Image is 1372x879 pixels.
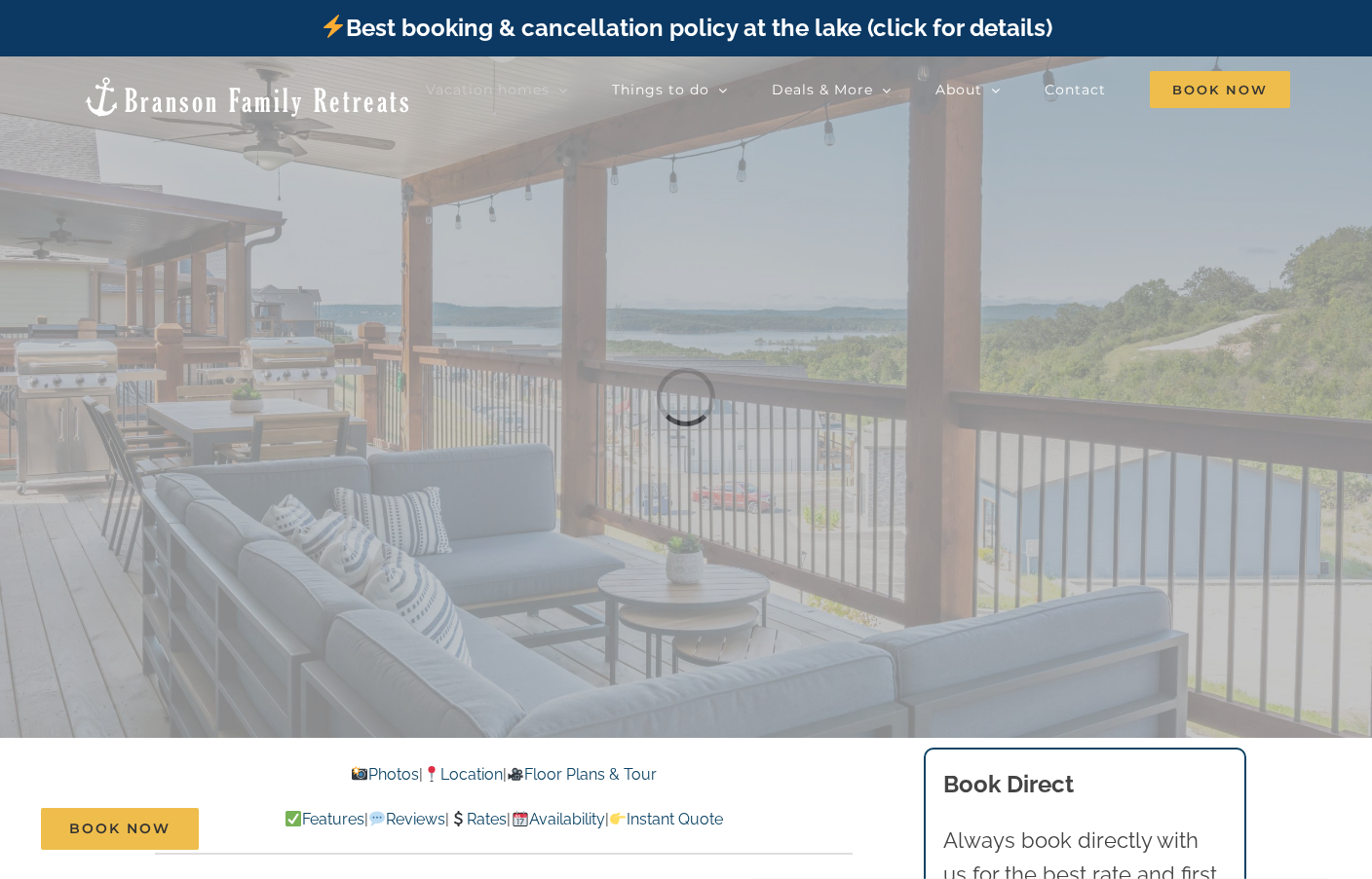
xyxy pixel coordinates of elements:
img: 📍 [424,766,439,782]
img: Branson Family Retreats Logo [82,75,412,119]
span: Vacation homes [426,83,550,96]
a: Things to do [612,70,728,109]
a: Deals & More [772,70,892,109]
a: Location [423,765,503,784]
span: Deals & More [772,83,873,96]
img: 📸 [352,766,367,782]
span: Contact [1045,83,1106,96]
a: Floor Plans & Tour [507,765,657,784]
b: Book Direct [943,770,1074,798]
a: About [935,70,1001,109]
nav: Main Menu [426,70,1290,109]
a: Best booking & cancellation policy at the lake (click for details) [320,14,1052,42]
p: | | | | [155,807,853,832]
span: Things to do [612,83,709,96]
img: ⚡️ [322,15,345,38]
a: Photos [350,765,418,784]
a: Contact [1045,70,1106,109]
span: Book Now [69,821,171,837]
span: Book Now [1150,71,1290,108]
a: Vacation homes [426,70,568,109]
a: Book Now [41,808,199,850]
p: | | [155,762,853,787]
span: About [935,83,982,96]
img: 🎥 [508,766,523,782]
